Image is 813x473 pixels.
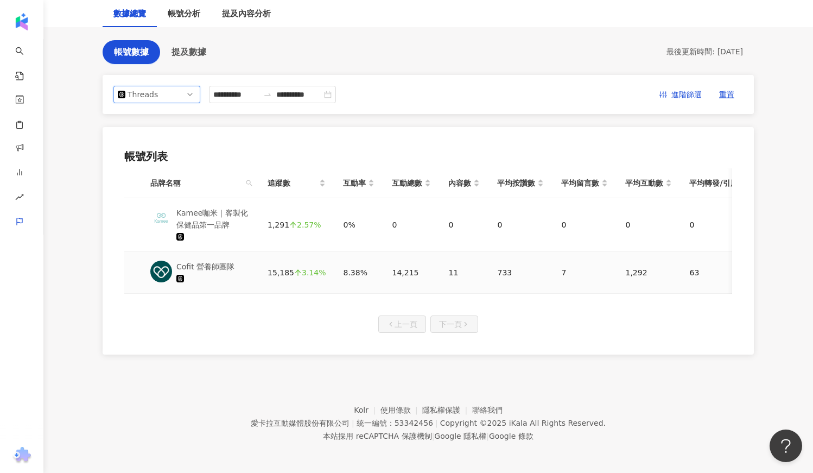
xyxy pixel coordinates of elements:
div: Threads [128,86,163,103]
div: 63 [689,267,754,279]
button: 帳號數據 [103,40,160,64]
div: Cofit 營養師團隊 [176,261,234,273]
span: 平均留言數 [561,177,599,189]
a: 隱私權保護 [422,406,472,414]
th: 互動總數 [383,168,440,198]
span: 帳號數據 [114,47,149,57]
th: 平均轉發/引用數 [681,168,763,198]
div: 733 [497,267,544,279]
div: 1,292 [625,267,672,279]
div: 最後更新時間: [DATE] [666,47,743,58]
th: 互動率 [334,168,383,198]
th: 平均互動數 [617,168,681,198]
div: 1,291 [268,219,326,231]
div: 0 [392,219,431,231]
span: | [432,432,435,440]
button: 進階篩選 [651,86,710,103]
iframe: Help Scout Beacon - Open [770,430,802,462]
div: 帳號列表 [124,149,732,164]
span: to [263,90,272,99]
button: 重置 [710,86,743,103]
span: 追蹤數 [268,177,317,189]
div: 0 [497,219,544,231]
span: | [352,419,354,427]
div: 帳號分析 [168,8,200,21]
th: 平均留言數 [552,168,617,198]
span: rise [15,186,24,211]
span: 重置 [719,86,734,104]
a: KOL AvatarCofit 營養師團隊 [150,261,250,285]
div: 0 [625,219,672,231]
div: Copyright © 2025 All Rights Reserved. [440,419,606,427]
div: 0 [689,219,754,231]
span: 進階篩選 [671,86,702,104]
span: 平均互動數 [625,177,663,189]
th: 平均按讚數 [488,168,552,198]
div: 3.14% [294,269,326,276]
a: search [15,39,37,81]
span: 互動率 [343,177,366,189]
div: 0% [343,219,374,231]
img: KOL Avatar [150,261,172,282]
div: 提及內容分析 [222,8,271,21]
button: 上一頁 [378,316,426,333]
button: 提及數據 [160,40,218,64]
a: 使用條款 [380,406,423,414]
img: chrome extension [11,447,33,464]
div: 8.38% [343,267,374,279]
div: Kamee咖米｜客製化保健品第一品牌 [176,207,250,231]
span: | [486,432,489,440]
a: iKala [509,419,528,427]
span: 平均轉發/引用數 [689,177,745,189]
span: 品牌名稱 [150,177,242,189]
div: 2.57% [289,221,321,229]
div: 0 [561,219,608,231]
a: KOL AvatarKamee咖米｜客製化保健品第一品牌 [150,207,250,243]
span: swap-right [263,90,272,99]
span: 內容數 [448,177,471,189]
th: 追蹤數 [259,168,334,198]
a: 聯絡我們 [472,406,503,414]
th: 內容數 [440,168,488,198]
a: Google 隱私權 [434,432,486,440]
span: search [246,180,252,186]
span: arrow-up [294,269,302,276]
div: 14,215 [392,267,431,279]
span: arrow-up [289,221,297,229]
span: 平均按讚數 [497,177,535,189]
span: 本站採用 reCAPTCHA 保護機制 [323,430,533,443]
div: 0 [448,219,480,231]
a: Google 條款 [489,432,533,440]
span: search [244,175,255,191]
button: 下一頁 [430,316,478,333]
div: 數據總覽 [113,8,146,21]
img: KOL Avatar [150,207,172,229]
span: 提及數據 [172,47,206,57]
div: 15,185 [268,267,326,279]
div: 統一編號：53342456 [357,419,433,427]
a: Kolr [354,406,380,414]
div: 7 [561,267,608,279]
div: 愛卡拉互動媒體股份有限公司 [251,419,350,427]
div: 11 [448,267,480,279]
span: 互動總數 [392,177,422,189]
span: | [435,419,438,427]
img: logo icon [13,13,30,30]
